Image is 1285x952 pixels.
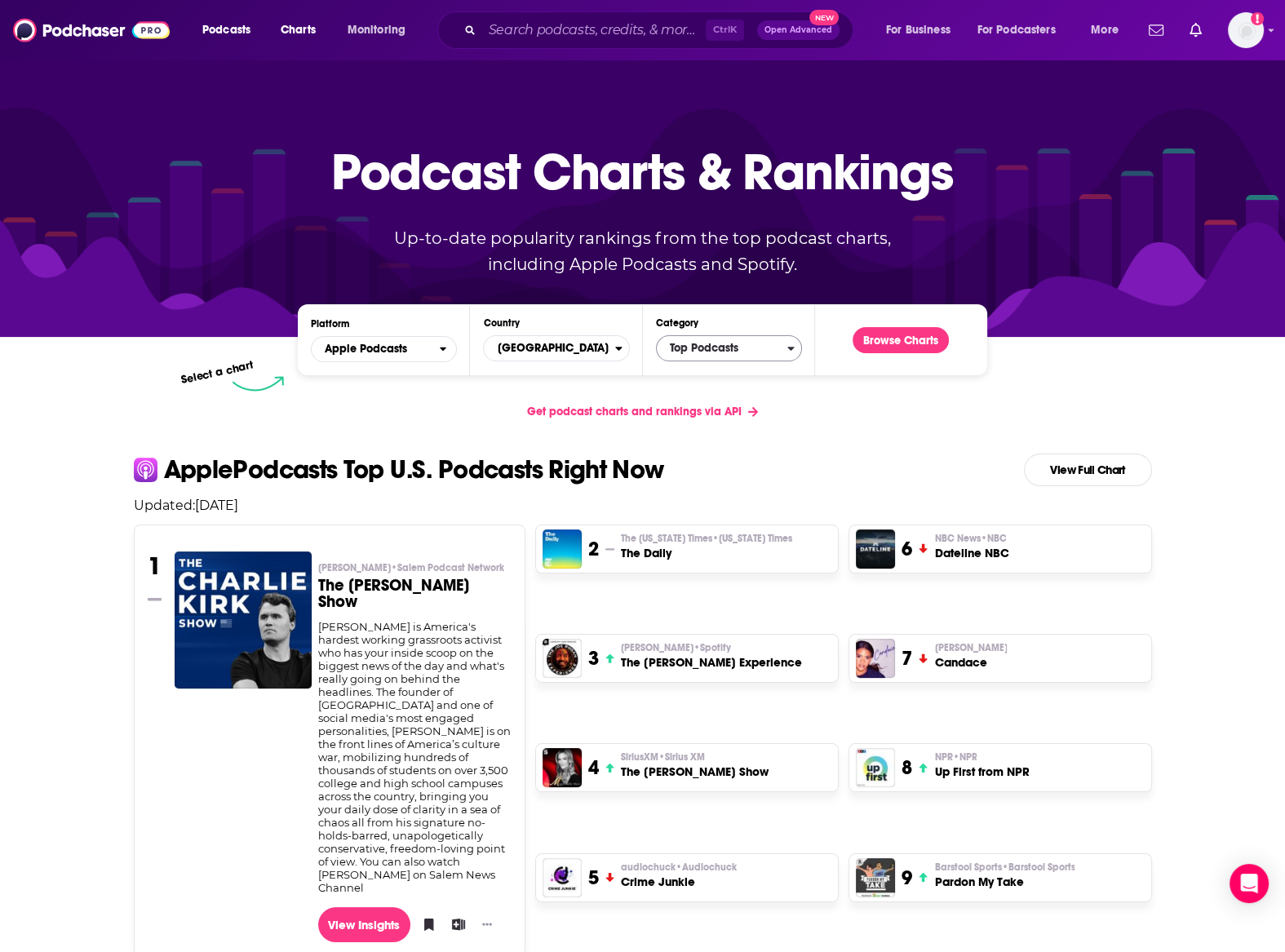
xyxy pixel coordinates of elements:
[180,358,255,387] p: Select a chart
[121,498,1165,513] p: Updated: [DATE]
[483,335,629,361] button: Countries
[318,561,504,574] span: [PERSON_NAME]
[934,532,1008,561] a: NBC News•NBCDateline NBC
[856,639,895,678] img: Candace
[856,529,895,569] img: Dateline NBC
[543,748,582,787] a: The Megyn Kelly Show
[886,19,950,42] span: For Business
[934,764,1029,780] h3: Up First from NPR
[1228,12,1264,48] img: User Profile
[588,537,599,561] h3: 2
[588,646,599,671] h3: 3
[621,532,792,545] p: The New York Times • New York Times
[853,327,949,353] button: Browse Charts
[1001,861,1075,873] span: • Barstool Sports
[1142,16,1170,44] a: Show notifications dropdown
[311,336,457,362] h2: Platforms
[325,343,407,355] span: Apple Podcasts
[318,561,512,620] a: [PERSON_NAME]•Salem Podcast NetworkThe [PERSON_NAME] Show
[331,118,954,224] p: Podcast Charts & Rankings
[934,751,1029,764] p: NPR • NPR
[588,866,599,890] h3: 5
[476,916,498,932] button: Show More Button
[13,15,170,46] img: Podchaser - Follow, Share and Rate Podcasts
[621,751,769,780] a: SiriusXM•Sirius XMThe [PERSON_NAME] Show
[191,17,272,43] button: open menu
[934,532,1006,545] span: NBC News
[934,654,1007,671] h3: Candace
[934,641,1007,671] a: [PERSON_NAME]Candace
[934,861,1075,874] p: Barstool Sports • Barstool Sports
[621,764,769,780] h3: The [PERSON_NAME] Show
[175,551,312,689] img: The Charlie Kirk Show
[1091,19,1119,42] span: More
[148,551,162,581] h3: 1
[656,335,802,361] button: Categories
[764,26,832,34] span: Open Advanced
[270,17,326,43] a: Charts
[164,457,664,483] p: Apple Podcasts Top U.S. Podcasts Right Now
[318,620,512,894] div: [PERSON_NAME] is America's hardest working grassroots activist who has your inside scoop on the b...
[934,874,1075,890] h3: Pardon My Take
[621,861,737,890] a: audiochuck•AudiochuckCrime Junkie
[417,912,433,937] button: Bookmark Podcast
[621,751,769,764] p: SiriusXM • Sirius XM
[391,562,504,573] span: • Salem Podcast Network
[934,861,1075,874] span: Barstool Sports
[621,861,737,874] span: audiochuck
[809,10,839,25] span: New
[1228,12,1264,48] span: Logged in as anna.andree
[934,751,977,764] span: NPR
[543,858,582,897] img: Crime Junkie
[318,561,512,574] p: Charlie Kirk • Salem Podcast Network
[484,334,614,362] span: [GEOGRAPHIC_DATA]
[952,751,977,763] span: • NPR
[875,17,971,43] button: open menu
[621,641,802,654] p: Joe Rogan • Spotify
[336,17,427,43] button: open menu
[856,858,895,897] img: Pardon My Take
[621,532,792,545] span: The [US_STATE] Times
[621,861,737,874] p: audiochuck • Audiochuck
[318,578,512,610] h3: The [PERSON_NAME] Show
[588,755,599,780] h3: 4
[621,641,802,671] a: [PERSON_NAME]•SpotifyThe [PERSON_NAME] Experience
[902,866,912,890] h3: 9
[856,748,895,787] img: Up First from NPR
[348,19,405,42] span: Monitoring
[1228,12,1264,48] button: Show profile menu
[902,537,912,561] h3: 6
[134,458,157,481] img: apple Icon
[446,912,463,937] button: Add to List
[453,11,869,49] div: Search podcasts, credits, & more...
[621,874,737,890] h3: Crime Junkie
[621,641,731,654] span: [PERSON_NAME]
[527,405,742,418] span: Get podcast charts and rankings via API
[757,20,840,40] button: Open AdvancedNew
[543,639,582,678] img: The Joe Rogan Experience
[1024,454,1152,486] a: View Full Chart
[934,641,1007,654] p: Candace Owens
[1251,12,1264,25] svg: Add a profile image
[934,545,1008,561] h3: Dateline NBC
[980,533,1006,544] span: • NBC
[482,17,706,43] input: Search podcasts, credits, & more...
[934,751,1029,780] a: NPR•NPRUp First from NPR
[362,225,924,277] p: Up-to-date popularity rankings from the top podcast charts, including Apple Podcasts and Spotify.
[658,751,705,763] span: • Sirius XM
[543,529,582,569] img: The Daily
